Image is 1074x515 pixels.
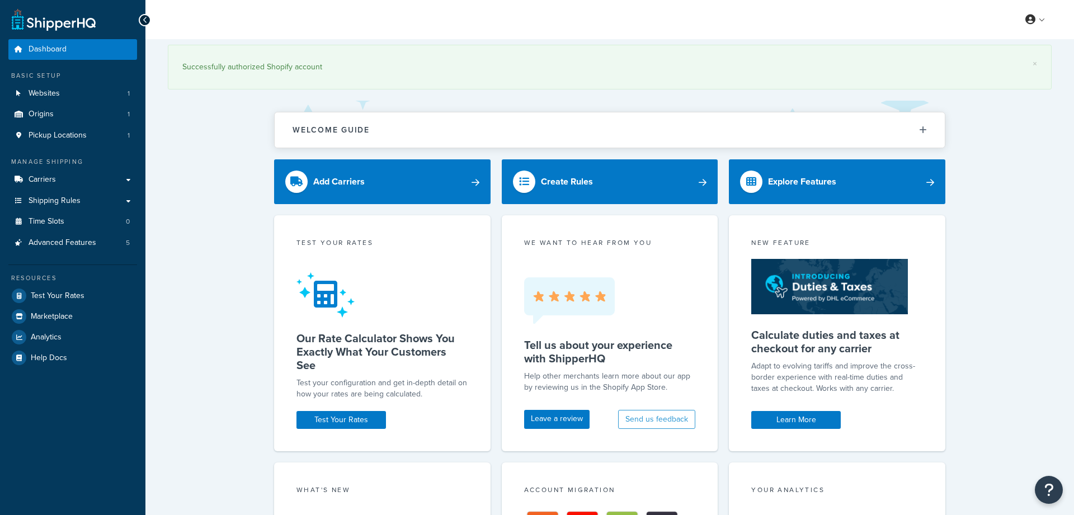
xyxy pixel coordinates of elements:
[751,361,923,394] p: Adapt to evolving tariffs and improve the cross-border experience with real-time duties and taxes...
[29,89,60,98] span: Websites
[618,410,695,429] button: Send us feedback
[29,110,54,119] span: Origins
[751,328,923,355] h5: Calculate duties and taxes at checkout for any carrier
[768,174,836,190] div: Explore Features
[8,286,137,306] a: Test Your Rates
[8,233,137,253] a: Advanced Features5
[29,175,56,185] span: Carriers
[8,191,137,211] a: Shipping Rules
[8,327,137,347] a: Analytics
[29,238,96,248] span: Advanced Features
[524,338,696,365] h5: Tell us about your experience with ShipperHQ
[8,233,137,253] li: Advanced Features
[8,306,137,327] a: Marketplace
[541,174,593,190] div: Create Rules
[8,273,137,283] div: Resources
[128,131,130,140] span: 1
[296,485,468,498] div: What's New
[751,238,923,251] div: New Feature
[126,238,130,248] span: 5
[31,291,84,301] span: Test Your Rates
[128,110,130,119] span: 1
[1035,476,1063,504] button: Open Resource Center
[313,174,365,190] div: Add Carriers
[751,485,923,498] div: Your Analytics
[729,159,945,204] a: Explore Features
[275,112,945,148] button: Welcome Guide
[751,411,841,429] a: Learn More
[296,411,386,429] a: Test Your Rates
[8,348,137,368] a: Help Docs
[31,333,62,342] span: Analytics
[182,59,1037,75] div: Successfully authorized Shopify account
[8,169,137,190] a: Carriers
[293,126,370,134] h2: Welcome Guide
[8,125,137,146] a: Pickup Locations1
[29,217,64,226] span: Time Slots
[29,196,81,206] span: Shipping Rules
[8,104,137,125] a: Origins1
[31,312,73,322] span: Marketplace
[296,332,468,372] h5: Our Rate Calculator Shows You Exactly What Your Customers See
[29,131,87,140] span: Pickup Locations
[8,71,137,81] div: Basic Setup
[524,238,696,248] p: we want to hear from you
[128,89,130,98] span: 1
[296,377,468,400] div: Test your configuration and get in-depth detail on how your rates are being calculated.
[502,159,718,204] a: Create Rules
[29,45,67,54] span: Dashboard
[524,371,696,393] p: Help other merchants learn more about our app by reviewing us in the Shopify App Store.
[8,211,137,232] li: Time Slots
[274,159,491,204] a: Add Carriers
[1033,59,1037,68] a: ×
[31,353,67,363] span: Help Docs
[8,39,137,60] a: Dashboard
[8,125,137,146] li: Pickup Locations
[8,157,137,167] div: Manage Shipping
[524,485,696,498] div: Account Migration
[8,83,137,104] li: Websites
[296,238,468,251] div: Test your rates
[8,104,137,125] li: Origins
[126,217,130,226] span: 0
[8,211,137,232] a: Time Slots0
[8,83,137,104] a: Websites1
[524,410,590,429] a: Leave a review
